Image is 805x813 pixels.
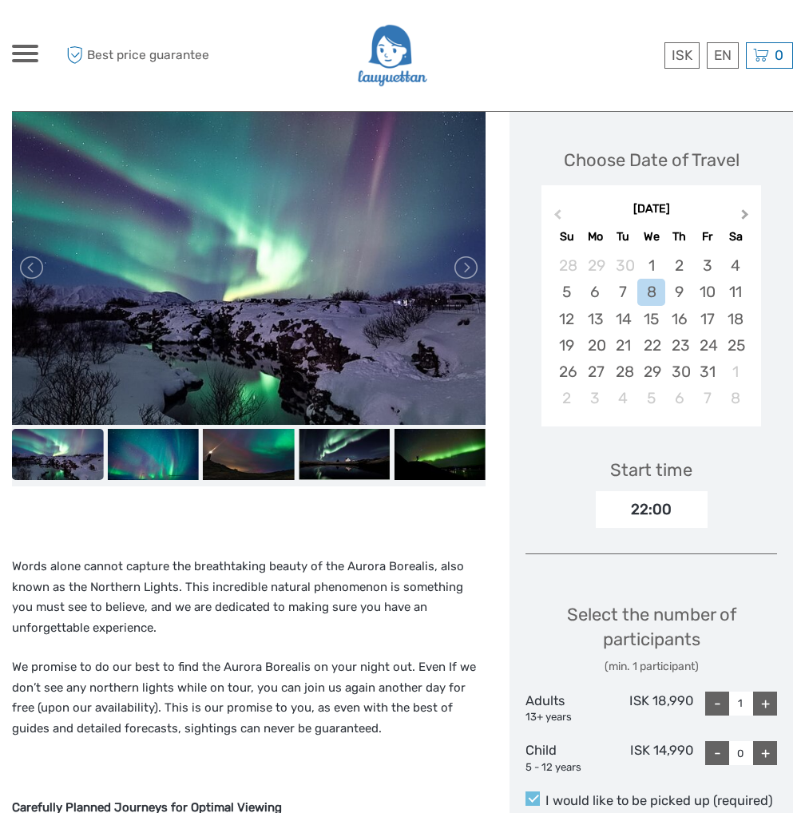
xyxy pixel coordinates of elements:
img: 2954-36deae89-f5b4-4889-ab42-60a468582106_logo_big.png [356,16,426,95]
div: Choose Sunday, November 2nd, 2025 [553,385,581,411]
div: Th [665,226,693,248]
span: Best price guarantee [62,42,209,69]
div: [DATE] [541,201,761,218]
div: Choose Wednesday, October 1st, 2025 [637,252,665,279]
div: Mo [581,226,609,248]
div: EN [707,42,739,69]
div: - [705,741,729,765]
div: Choose Wednesday, October 29th, 2025 [637,359,665,385]
div: Choose Friday, October 10th, 2025 [693,279,721,305]
div: Choose Tuesday, September 30th, 2025 [609,252,637,279]
div: Choose Sunday, October 26th, 2025 [553,359,581,385]
div: Choose Friday, October 31st, 2025 [693,359,721,385]
div: Choose Date of Travel [564,148,740,173]
div: Tu [609,226,637,248]
span: 0 [772,47,786,63]
img: 620f1439602b4a4588db59d06174df7a_slider_thumbnail.jpg [203,429,295,480]
div: Choose Sunday, October 19th, 2025 [553,332,581,359]
div: Choose Sunday, October 12th, 2025 [553,306,581,332]
div: Choose Tuesday, October 21st, 2025 [609,332,637,359]
div: Choose Tuesday, October 7th, 2025 [609,279,637,305]
div: We [637,226,665,248]
div: Select the number of participants [525,602,777,675]
div: Choose Friday, November 7th, 2025 [693,385,721,411]
div: Choose Saturday, October 11th, 2025 [721,279,749,305]
button: Open LiveChat chat widget [184,25,203,44]
div: Choose Monday, October 27th, 2025 [581,359,609,385]
span: ISK [672,47,692,63]
div: Child [525,741,609,775]
div: Choose Saturday, October 4th, 2025 [721,252,749,279]
div: Fr [693,226,721,248]
div: Adults [525,692,609,725]
div: 22:00 [596,491,708,528]
div: Choose Thursday, October 9th, 2025 [665,279,693,305]
div: Choose Tuesday, October 14th, 2025 [609,306,637,332]
div: Choose Saturday, October 25th, 2025 [721,332,749,359]
div: Choose Wednesday, October 8th, 2025 [637,279,665,305]
div: 13+ years [525,710,609,725]
div: Choose Saturday, October 18th, 2025 [721,306,749,332]
label: I would like to be picked up (required) [525,791,777,811]
div: + [753,741,777,765]
div: Choose Thursday, October 23rd, 2025 [665,332,693,359]
div: Choose Thursday, November 6th, 2025 [665,385,693,411]
div: Choose Wednesday, November 5th, 2025 [637,385,665,411]
img: 8c3ac6806fd64b33a2ca3b64f1dd7e56_slider_thumbnail.jpg [12,429,104,480]
div: Choose Wednesday, October 22nd, 2025 [637,332,665,359]
div: Choose Thursday, October 30th, 2025 [665,359,693,385]
button: Previous Month [543,205,569,231]
div: Choose Monday, November 3rd, 2025 [581,385,609,411]
div: Choose Tuesday, October 28th, 2025 [609,359,637,385]
div: Sa [721,226,749,248]
div: Choose Sunday, October 5th, 2025 [553,279,581,305]
div: (min. 1 participant) [525,659,777,675]
img: 7b10c2ed7d464e8ba987b42cc1113a35_slider_thumbnail.jpg [108,429,200,480]
div: Choose Friday, October 17th, 2025 [693,306,721,332]
img: 8c3ac6806fd64b33a2ca3b64f1dd7e56_main_slider.jpg [12,109,486,425]
p: Words alone cannot capture the breathtaking beauty of the Aurora Borealis, also known as the Nort... [12,557,486,638]
div: Choose Saturday, November 1st, 2025 [721,359,749,385]
div: + [753,692,777,716]
div: Choose Friday, October 24th, 2025 [693,332,721,359]
div: ISK 18,990 [609,692,693,725]
div: Choose Monday, October 20th, 2025 [581,332,609,359]
div: Choose Saturday, November 8th, 2025 [721,385,749,411]
div: Choose Monday, October 6th, 2025 [581,279,609,305]
div: - [705,692,729,716]
div: Choose Sunday, September 28th, 2025 [553,252,581,279]
div: Choose Thursday, October 16th, 2025 [665,306,693,332]
div: Choose Friday, October 3rd, 2025 [693,252,721,279]
div: Choose Thursday, October 2nd, 2025 [665,252,693,279]
div: Choose Wednesday, October 15th, 2025 [637,306,665,332]
div: Choose Monday, September 29th, 2025 [581,252,609,279]
div: 5 - 12 years [525,760,609,775]
p: We promise to do our best to find the Aurora Borealis on your night out. Even If we don’t see any... [12,657,486,739]
div: Su [553,226,581,248]
button: Next Month [734,205,759,231]
div: ISK 14,990 [609,741,693,775]
img: 0040ebbe407e4651a2e85cb28f70d7b5_slider_thumbnail.jpg [394,429,486,480]
p: We're away right now. Please check back later! [22,28,180,41]
div: Start time [610,458,692,482]
img: e4424fe0495f47ce9cd929889794f304_slider_thumbnail.jpg [299,429,391,480]
div: Choose Monday, October 13th, 2025 [581,306,609,332]
div: Choose Tuesday, November 4th, 2025 [609,385,637,411]
div: month 2025-10 [546,252,755,411]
